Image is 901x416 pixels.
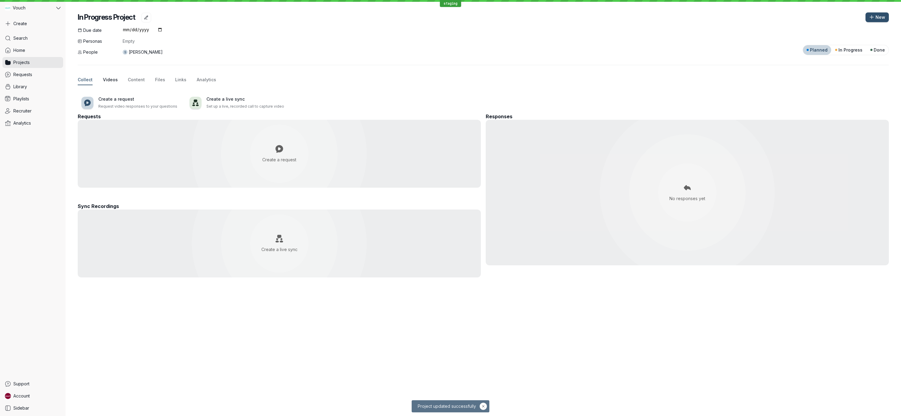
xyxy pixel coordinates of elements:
[83,27,102,33] span: Due date
[206,96,284,102] h3: Create a live sync
[78,210,481,277] button: Create a live sync
[261,247,297,253] span: Create a live sync
[2,81,63,92] a: Library
[669,196,705,202] span: No responses yet
[13,47,25,53] span: Home
[13,96,29,102] span: Playlists
[2,391,63,401] a: Stephane avatarAccount
[416,403,480,409] span: Project updated successfully
[13,393,30,399] span: Account
[262,157,296,163] span: Create a request
[2,57,63,68] a: Projects
[206,103,284,109] p: Set up a live, recorded call to capture video
[78,77,93,83] span: Collect
[486,113,889,120] h3: Responses
[197,77,216,83] span: Analytics
[2,18,63,29] button: Create
[2,118,63,129] a: Analytics
[13,21,27,27] span: Create
[83,38,102,44] span: Personas
[5,393,11,399] img: Stephane avatar
[175,77,186,83] span: Links
[13,5,25,11] span: Vouch
[124,49,126,55] span: S
[2,69,63,80] a: Requests
[13,35,28,41] span: Search
[13,405,29,411] span: Sidebar
[78,12,135,22] h2: In Progress Project
[98,96,177,102] h3: Create a request
[838,47,862,53] span: In Progress
[129,49,163,55] span: [PERSON_NAME]
[810,47,828,53] span: Planned
[83,49,98,55] span: People
[123,38,163,44] span: Empty
[874,47,885,53] span: Done
[78,203,481,210] h3: Sync Recordings
[13,59,30,65] span: Projects
[2,45,63,56] a: Home
[865,12,889,22] button: New
[78,113,481,120] h3: Requests
[13,84,27,90] span: Library
[2,33,63,44] a: Search
[875,14,885,20] span: New
[480,403,487,410] button: Hide notification
[2,2,55,13] div: Vouch
[5,5,10,11] img: Vouch avatar
[2,378,63,389] a: Support
[13,108,32,114] span: Recruiter
[2,2,63,13] button: Vouch avatarVouch
[2,93,63,104] a: Playlists
[128,77,145,83] span: Content
[141,13,151,22] button: Edit project name
[13,72,32,78] span: Requests
[98,103,177,109] p: Request video responses to your questions
[103,77,118,83] span: Videos
[78,120,481,188] button: Create a request
[2,403,63,414] a: Sidebar
[13,381,29,387] span: Support
[155,77,165,83] span: Files
[13,120,31,126] span: Analytics
[2,106,63,116] a: Recruiter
